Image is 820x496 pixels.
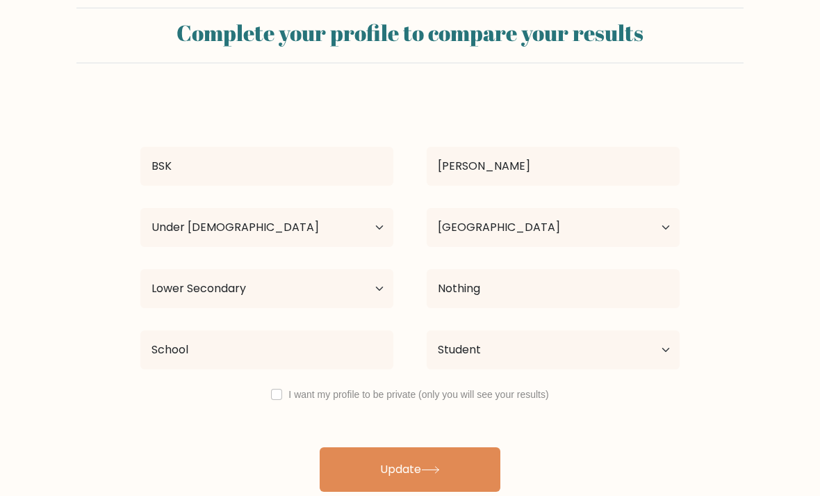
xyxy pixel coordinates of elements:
input: Most relevant educational institution [140,330,393,369]
input: Last name [427,147,680,186]
input: First name [140,147,393,186]
label: I want my profile to be private (only you will see your results) [288,389,548,400]
h2: Complete your profile to compare your results [85,19,735,46]
input: What did you study? [427,269,680,308]
button: Update [320,447,500,492]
